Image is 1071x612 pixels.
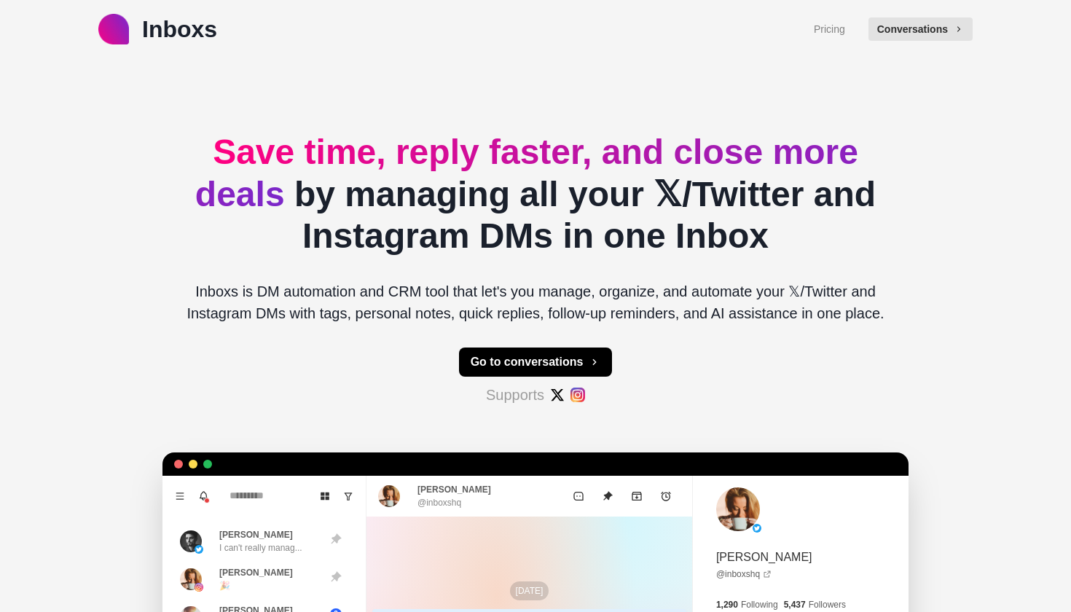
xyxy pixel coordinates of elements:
[168,484,192,508] button: Menu
[510,581,549,600] p: [DATE]
[651,482,680,511] button: Add reminder
[174,280,897,324] p: Inboxs is DM automation and CRM tool that let's you manage, organize, and automate your 𝕏/Twitter...
[593,482,622,511] button: Unpin
[219,579,230,592] p: 🎉
[180,568,202,590] img: picture
[486,384,544,406] p: Supports
[195,133,858,213] span: Save time, reply faster, and close more deals
[622,482,651,511] button: Archive
[459,348,613,377] button: Go to conversations
[219,541,302,554] p: I can't really manag...
[716,549,812,566] p: [PERSON_NAME]
[98,12,217,47] a: logoInboxs
[868,17,973,41] button: Conversations
[313,484,337,508] button: Board View
[716,487,760,531] img: picture
[564,482,593,511] button: Mark as unread
[570,388,585,402] img: #
[716,568,772,581] a: @inboxshq
[174,131,897,257] h2: by managing all your 𝕏/Twitter and Instagram DMs in one Inbox
[741,598,778,611] p: Following
[809,598,846,611] p: Followers
[98,14,129,44] img: logo
[195,545,203,554] img: picture
[195,583,203,592] img: picture
[337,484,360,508] button: Show unread conversations
[417,483,491,496] p: [PERSON_NAME]
[192,484,215,508] button: Notifications
[219,528,293,541] p: [PERSON_NAME]
[219,566,293,579] p: [PERSON_NAME]
[180,530,202,552] img: picture
[550,388,565,402] img: #
[784,598,806,611] p: 5,437
[753,524,761,533] img: picture
[417,496,461,509] p: @inboxshq
[716,598,738,611] p: 1,290
[142,12,217,47] p: Inboxs
[378,485,400,507] img: picture
[814,22,845,37] a: Pricing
